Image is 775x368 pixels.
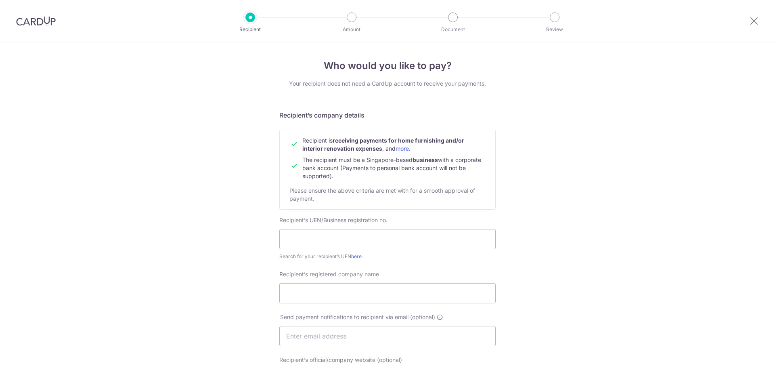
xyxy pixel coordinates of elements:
a: here [351,253,362,259]
b: receiving payments for home furnishing and/or interior renovation expenses [302,137,464,152]
span: The recipient must be a Singapore-based with a corporate bank account (Payments to personal bank ... [302,156,481,179]
iframe: Opens a widget where you can find more information [723,344,767,364]
a: more [396,145,409,152]
div: Your recipient does not need a CardUp account to receive your payments. [279,80,496,88]
span: Please ensure the above criteria are met with for a smooth approval of payment. [289,187,475,202]
p: Recipient [220,25,280,34]
span: Recipient’s registered company name [279,271,379,278]
input: Enter email address [279,326,496,346]
h5: Recipient’s company details [279,110,496,120]
p: Document [423,25,483,34]
div: Search for your recipient’s UEN . [279,252,496,261]
p: Review [525,25,584,34]
label: Recipient’s official/company website (optional) [279,356,402,364]
b: business [413,156,438,163]
span: Recipient is , and . [302,137,464,152]
p: Amount [322,25,381,34]
h4: Who would you like to pay? [279,59,496,73]
span: Recipient’s UEN/Business registration no. [279,217,387,223]
span: Send payment notifications to recipient via email (optional) [280,313,435,321]
img: CardUp [16,16,56,26]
